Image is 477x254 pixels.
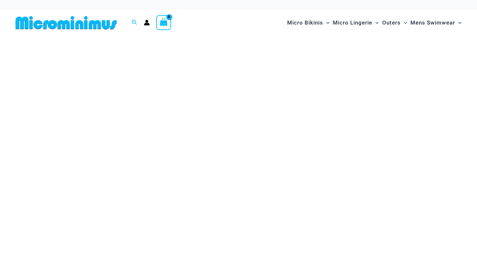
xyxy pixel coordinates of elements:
[286,13,331,33] a: Micro BikinisMenu ToggleMenu Toggle
[331,13,380,33] a: Micro LingerieMenu ToggleMenu Toggle
[381,13,409,33] a: OutersMenu ToggleMenu Toggle
[372,15,379,31] span: Menu Toggle
[287,15,323,31] span: Micro Bikinis
[401,15,407,31] span: Menu Toggle
[382,15,401,31] span: Outers
[409,13,463,33] a: Mens SwimwearMenu ToggleMenu Toggle
[144,20,150,25] a: Account icon link
[132,19,137,27] a: Search icon link
[333,15,372,31] span: Micro Lingerie
[285,12,464,34] nav: Site Navigation
[156,15,171,30] a: View Shopping Cart, empty
[455,15,461,31] span: Menu Toggle
[410,15,455,31] span: Mens Swimwear
[13,15,119,30] img: MM SHOP LOGO FLAT
[323,15,330,31] span: Menu Toggle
